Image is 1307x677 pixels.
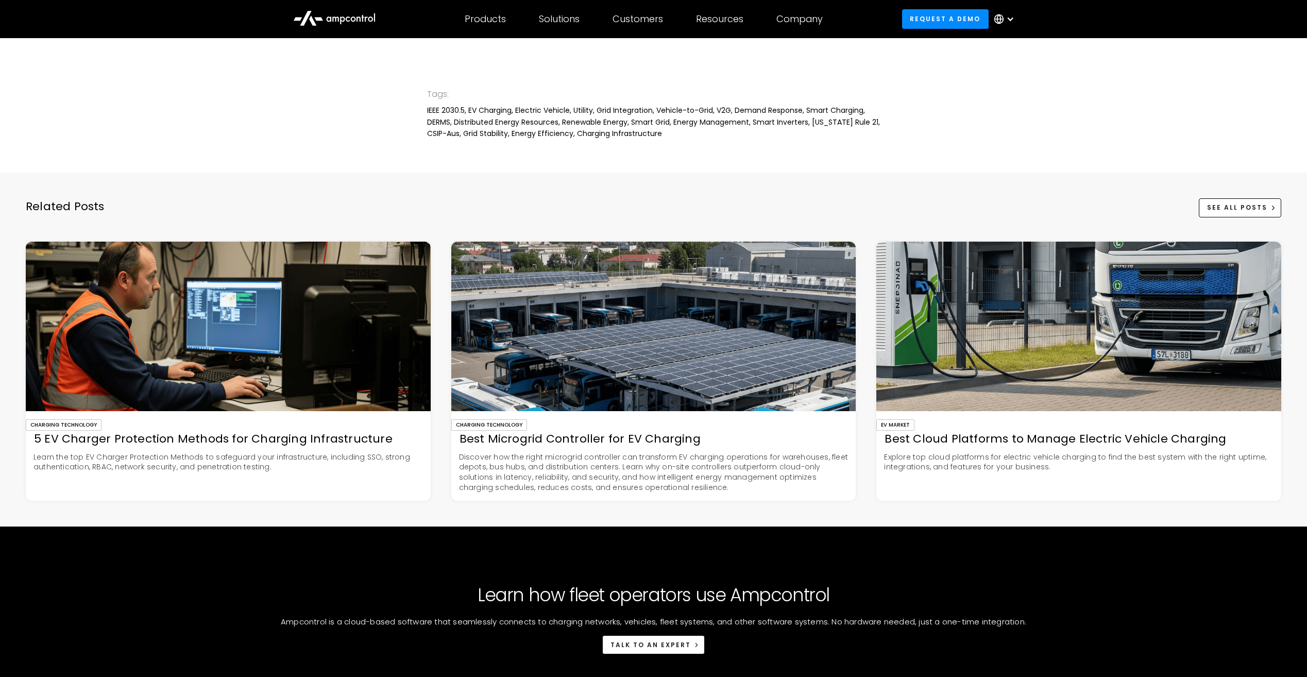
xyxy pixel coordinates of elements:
[427,105,880,139] div: IEEE 2030.5, EV Charging, Electric Vehicle, Utility, Grid Integration, Vehicle-to-Grid, V2G, Dema...
[451,419,527,431] div: Charging Technology
[876,452,1281,472] p: Explore top cloud platforms for electric vehicle charging to find the best system with the right ...
[876,419,914,431] div: EV Market
[451,242,856,501] a: Charging TechnologyBest Microgrid Controller for EV ChargingDiscover how the right microgrid cont...
[26,242,431,501] a: Charging Technology5 EV Charger Protection Methods for Charging InfrastructureLearn the top EV Ch...
[696,13,743,25] div: Resources
[876,242,1281,411] img: Best Cloud Platforms to Manage Electric Vehicle Charging
[427,88,880,101] div: Tags:
[26,419,101,431] div: Charging Technology
[602,635,705,654] a: Talk to an expert
[876,431,1281,447] div: Best Cloud Platforms to Manage Electric Vehicle Charging
[876,242,1281,501] a: EV MarketBest Cloud Platforms to Manage Electric Vehicle ChargingExplore top cloud platforms for ...
[478,584,829,606] h2: Learn how fleet operators use Ampcontrol
[26,452,431,472] p: Learn the top EV Charger Protection Methods to safeguard your infrastructure, including SSO, stro...
[610,640,691,650] div: Talk to an expert
[451,431,856,447] div: Best Microgrid Controller for EV Charging
[1199,198,1281,217] a: See All Posts
[26,199,105,230] div: Related Posts
[229,616,1078,627] p: Ampcontrol is a cloud-based software that seamlessly connects to charging networks, vehicles, fle...
[465,13,506,25] div: Products
[613,13,663,25] div: Customers
[451,242,856,411] img: Best Microgrid Controller for EV Charging
[902,9,989,28] a: Request a demo
[26,431,431,447] div: 5 EV Charger Protection Methods for Charging Infrastructure
[776,13,823,25] div: Company
[1207,203,1267,212] div: See All Posts
[26,242,431,411] img: 5 EV Charger Protection Methods for Charging Infrastructure
[539,13,580,25] div: Solutions
[451,452,856,493] p: Discover how the right microgrid controller can transform EV charging operations for warehouses, ...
